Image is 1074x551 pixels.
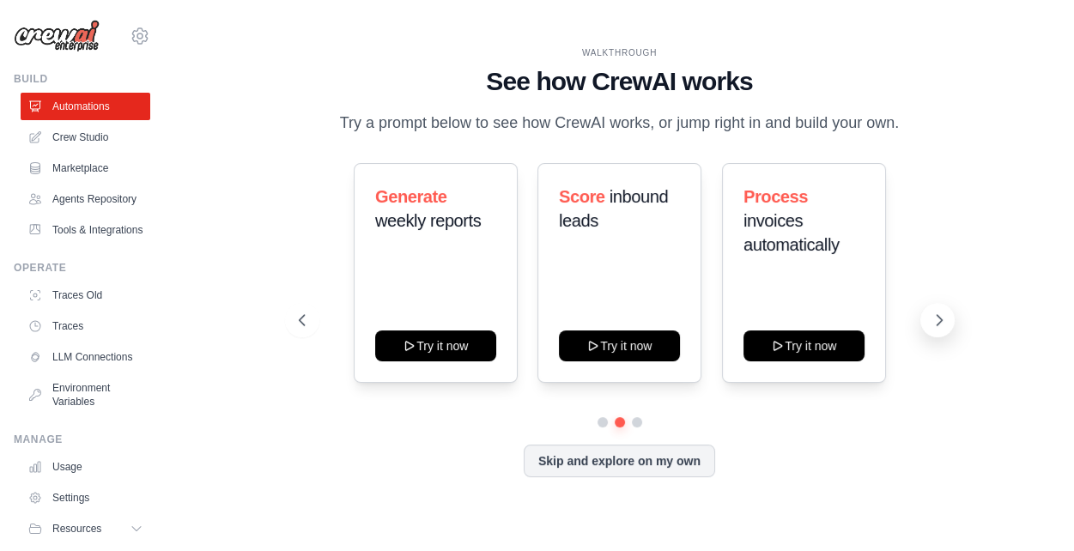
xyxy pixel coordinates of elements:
[21,374,150,415] a: Environment Variables
[375,211,481,230] span: weekly reports
[743,211,840,254] span: invoices automatically
[21,484,150,512] a: Settings
[52,522,101,536] span: Resources
[14,261,150,275] div: Operate
[21,282,150,309] a: Traces Old
[21,312,150,340] a: Traces
[299,66,941,97] h1: See how CrewAI works
[743,330,865,361] button: Try it now
[21,343,150,371] a: LLM Connections
[21,93,150,120] a: Automations
[21,124,150,151] a: Crew Studio
[524,445,715,477] button: Skip and explore on my own
[21,216,150,244] a: Tools & Integrations
[375,187,447,206] span: Generate
[14,433,150,446] div: Manage
[988,469,1074,551] iframe: Chat Widget
[559,187,605,206] span: Score
[21,515,150,542] button: Resources
[21,154,150,182] a: Marketplace
[14,20,100,52] img: Logo
[21,185,150,213] a: Agents Repository
[559,330,680,361] button: Try it now
[299,46,941,59] div: WALKTHROUGH
[743,187,808,206] span: Process
[14,72,150,86] div: Build
[331,111,908,136] p: Try a prompt below to see how CrewAI works, or jump right in and build your own.
[21,453,150,481] a: Usage
[559,187,668,230] span: inbound leads
[375,330,496,361] button: Try it now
